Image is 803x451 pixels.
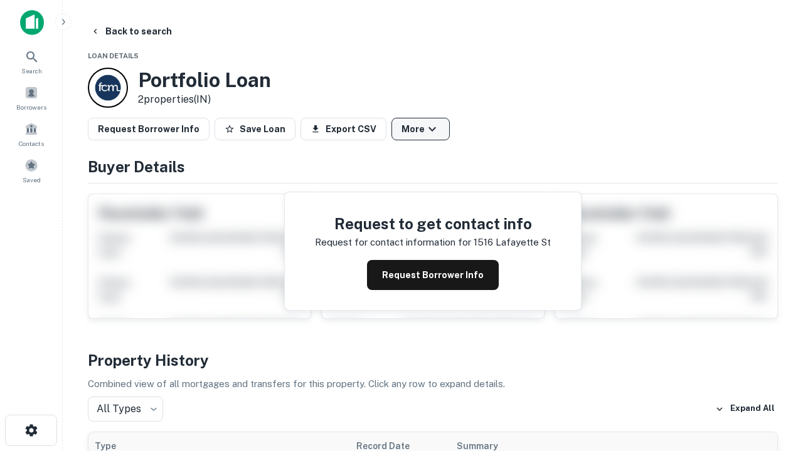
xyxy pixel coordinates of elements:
a: Search [4,44,59,78]
h4: Buyer Details [88,155,778,178]
p: Combined view of all mortgages and transfers for this property. Click any row to expand details. [88,376,778,391]
p: 2 properties (IN) [138,92,271,107]
a: Borrowers [4,81,59,115]
span: Loan Details [88,52,139,60]
div: All Types [88,397,163,422]
button: More [391,118,450,140]
button: Request Borrower Info [367,260,499,290]
a: Contacts [4,117,59,151]
span: Borrowers [16,102,46,112]
h3: Portfolio Loan [138,68,271,92]
span: Saved [23,175,41,185]
h4: Request to get contact info [315,212,551,235]
p: 1516 lafayette st [474,235,551,250]
img: capitalize-icon.png [20,10,44,35]
button: Save Loan [215,118,295,140]
button: Expand All [712,400,778,418]
button: Request Borrower Info [88,118,210,140]
p: Request for contact information for [315,235,471,250]
h4: Property History [88,349,778,371]
span: Contacts [19,138,44,148]
button: Export CSV [300,118,386,140]
span: Search [21,66,42,76]
iframe: Chat Widget [740,311,803,371]
a: Saved [4,153,59,187]
button: Back to search [85,20,177,43]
